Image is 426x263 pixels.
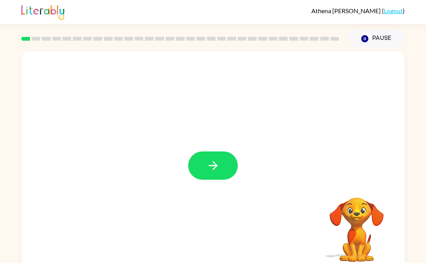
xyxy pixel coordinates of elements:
[349,30,405,48] button: Pause
[311,7,382,14] span: Athena [PERSON_NAME]
[318,186,395,263] video: Your browser must support playing .mp4 files to use Literably. Please try using another browser.
[311,7,405,14] div: ( )
[384,7,403,14] a: Logout
[21,3,64,20] img: Literably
